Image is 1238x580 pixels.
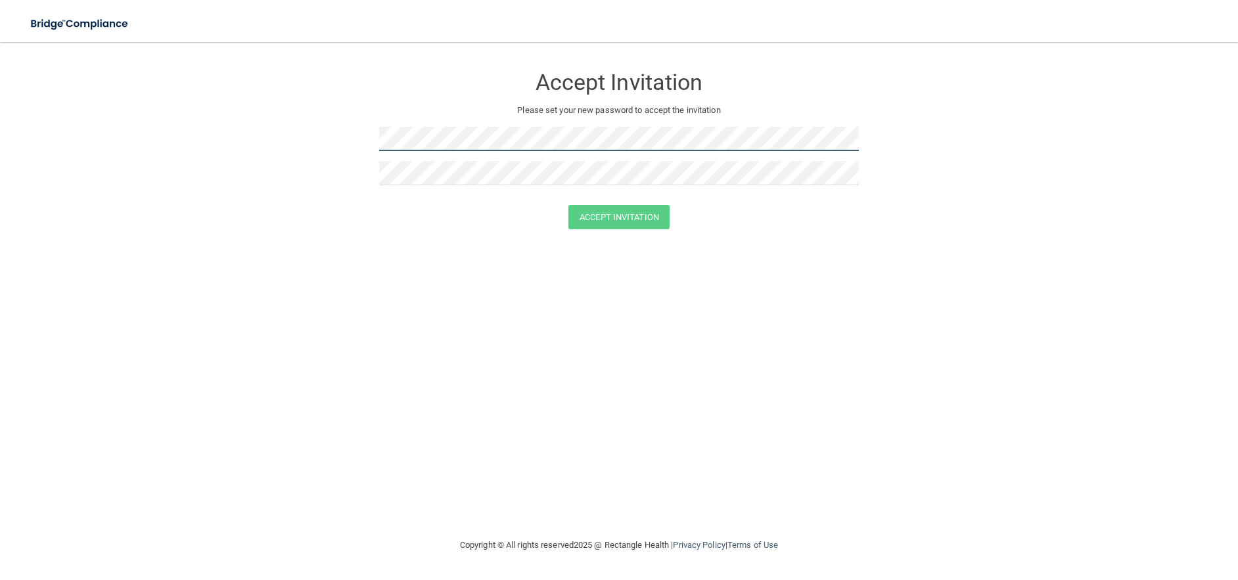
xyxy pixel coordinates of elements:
[673,540,725,550] a: Privacy Policy
[568,205,670,229] button: Accept Invitation
[379,70,859,95] h3: Accept Invitation
[727,540,778,550] a: Terms of Use
[389,102,849,118] p: Please set your new password to accept the invitation
[379,524,859,566] div: Copyright © All rights reserved 2025 @ Rectangle Health | |
[20,11,141,37] img: bridge_compliance_login_screen.278c3ca4.svg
